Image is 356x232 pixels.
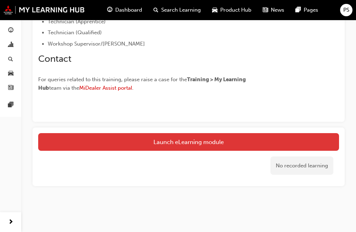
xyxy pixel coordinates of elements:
[8,85,13,91] span: news-icon
[340,4,352,16] button: PS
[101,3,148,17] a: guage-iconDashboard
[153,6,158,14] span: search-icon
[212,6,217,14] span: car-icon
[8,42,13,48] span: chart-icon
[115,6,142,14] span: Dashboard
[107,6,112,14] span: guage-icon
[38,76,247,91] span: Training > My Learning Hub
[161,6,201,14] span: Search Learning
[4,5,85,14] img: mmal
[48,41,145,47] span: Workshop Supervisor/[PERSON_NAME]
[48,18,106,25] span: Technician (Apprentice)
[343,6,349,14] span: PS
[271,6,284,14] span: News
[220,6,251,14] span: Product Hub
[48,29,102,36] span: Technician (Qualified)
[290,3,324,17] a: pages-iconPages
[270,156,333,175] div: No recorded learning
[38,133,339,151] a: Launch eLearning module
[8,56,13,63] span: search-icon
[8,218,13,227] span: next-icon
[263,6,268,14] span: news-icon
[304,6,318,14] span: Pages
[8,28,13,34] span: guage-icon
[132,85,134,91] span: .
[296,6,301,14] span: pages-icon
[79,85,132,91] a: MiDealer Assist portal
[206,3,257,17] a: car-iconProduct Hub
[49,85,79,91] span: team via the
[148,3,206,17] a: search-iconSearch Learning
[257,3,290,17] a: news-iconNews
[8,71,13,77] span: car-icon
[8,102,13,108] span: pages-icon
[38,53,71,64] span: Contact
[38,76,187,83] span: For queries related to this training, please raise a case for the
